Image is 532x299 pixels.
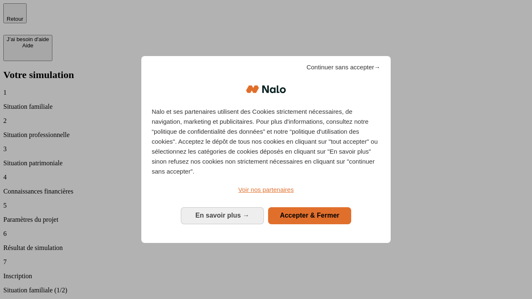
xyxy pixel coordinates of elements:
span: Accepter & Fermer [280,212,339,219]
button: En savoir plus: Configurer vos consentements [181,207,264,224]
img: Logo [246,77,286,102]
p: Nalo et ses partenaires utilisent des Cookies strictement nécessaires, de navigation, marketing e... [152,107,380,176]
div: Bienvenue chez Nalo Gestion du consentement [141,56,391,243]
span: Voir nos partenaires [238,186,293,193]
span: En savoir plus → [195,212,249,219]
span: Continuer sans accepter→ [306,62,380,72]
a: Voir nos partenaires [152,185,380,195]
button: Accepter & Fermer: Accepter notre traitement des données et fermer [268,207,351,224]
